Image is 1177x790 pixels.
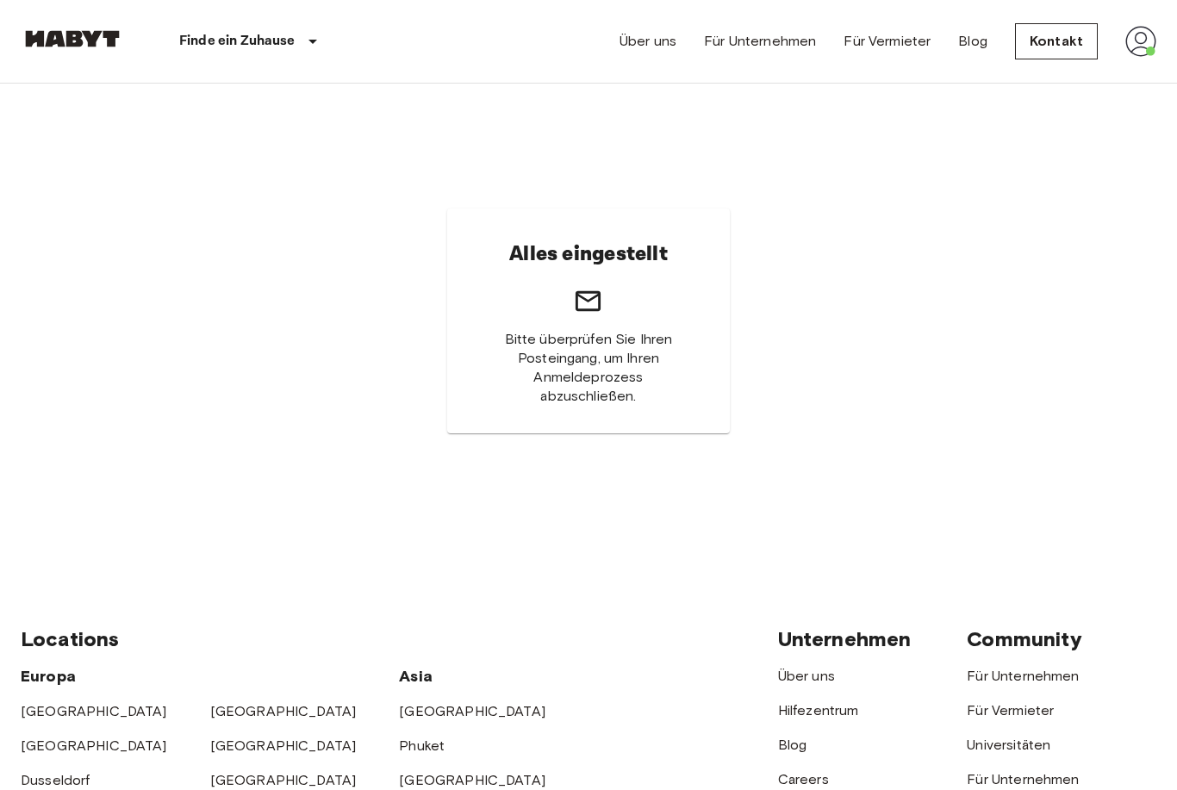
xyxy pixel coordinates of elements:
[21,703,167,719] a: [GEOGRAPHIC_DATA]
[778,626,912,651] span: Unternehmen
[967,737,1050,753] a: Universitäten
[958,31,987,52] a: Blog
[967,771,1079,787] a: Für Unternehmen
[967,702,1054,718] a: Für Vermieter
[210,737,357,754] a: [GEOGRAPHIC_DATA]
[399,667,433,686] span: Asia
[21,667,76,686] span: Europa
[179,31,296,52] p: Finde ein Zuhause
[210,772,357,788] a: [GEOGRAPHIC_DATA]
[509,236,668,272] h6: Alles eingestellt
[1125,26,1156,57] img: avatar
[21,772,90,788] a: Dusseldorf
[21,30,124,47] img: Habyt
[21,626,119,651] span: Locations
[489,330,688,406] span: Bitte überprüfen Sie Ihren Posteingang, um Ihren Anmeldeprozess abzuschließen.
[704,31,816,52] a: Für Unternehmen
[399,772,545,788] a: [GEOGRAPHIC_DATA]
[778,668,835,684] a: Über uns
[844,31,931,52] a: Für Vermieter
[967,668,1079,684] a: Für Unternehmen
[620,31,676,52] a: Über uns
[778,771,829,787] a: Careers
[210,703,357,719] a: [GEOGRAPHIC_DATA]
[778,702,859,718] a: Hilfezentrum
[399,737,445,754] a: Phuket
[778,737,807,753] a: Blog
[1015,23,1098,59] a: Kontakt
[967,626,1081,651] span: Community
[21,737,167,754] a: [GEOGRAPHIC_DATA]
[399,703,545,719] a: [GEOGRAPHIC_DATA]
